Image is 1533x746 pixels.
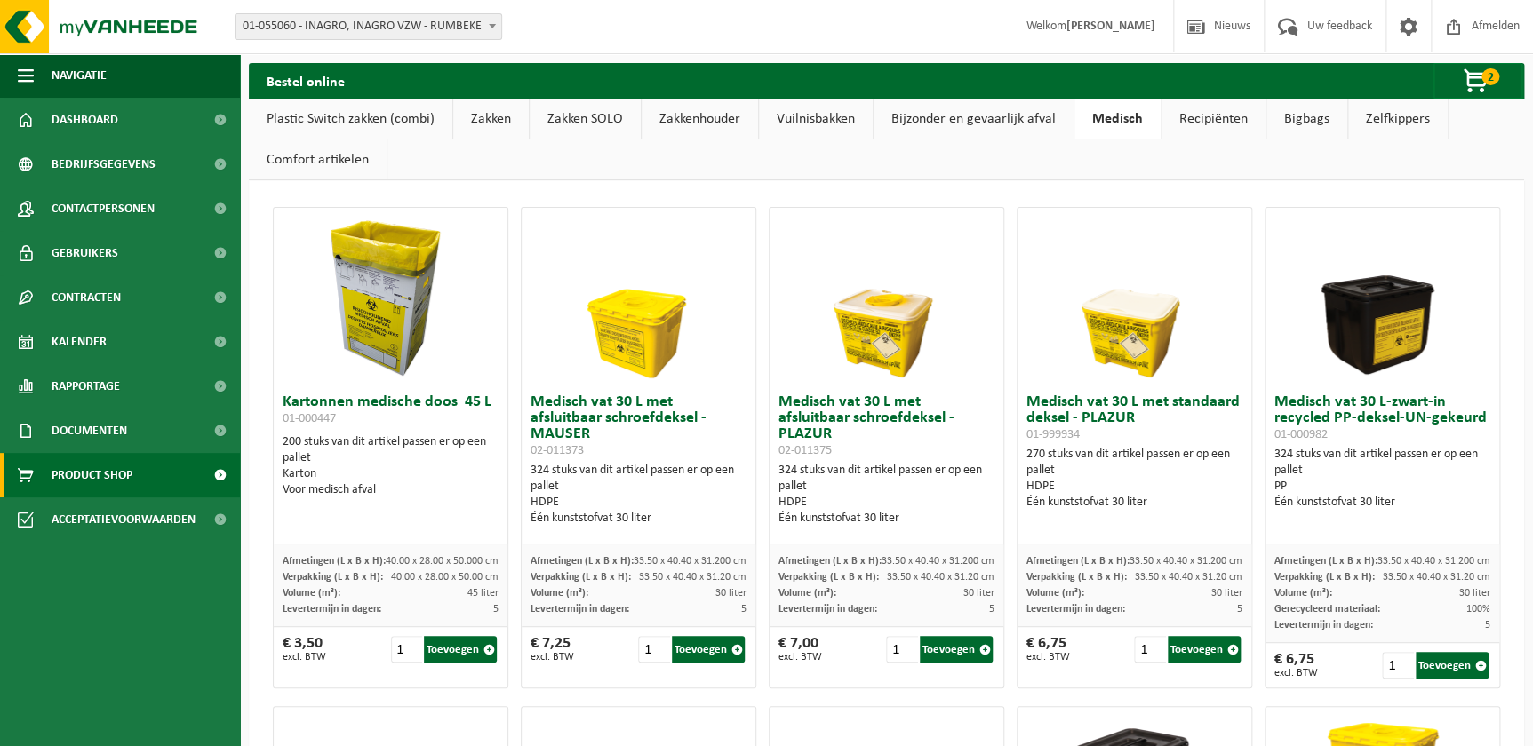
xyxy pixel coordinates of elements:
[531,636,574,663] div: € 7,25
[778,556,882,567] span: Afmetingen (L x B x H):
[1416,652,1489,679] button: Toevoegen
[52,186,155,231] span: Contactpersonen
[672,636,745,663] button: Toevoegen
[52,364,120,409] span: Rapportage
[1274,620,1373,631] span: Levertermijn in dagen:
[1274,668,1318,679] span: excl. BTW
[1130,556,1242,567] span: 33.50 x 40.40 x 31.200 cm
[778,604,877,615] span: Levertermijn in dagen:
[638,636,670,663] input: 1
[1026,556,1130,567] span: Afmetingen (L x B x H):
[283,482,499,498] div: Voor medisch afval
[52,53,107,98] span: Navigatie
[887,572,994,583] span: 33.50 x 40.40 x 31.20 cm
[1274,588,1332,599] span: Volume (m³):
[235,13,502,40] span: 01-055060 - INAGRO, INAGRO VZW - RUMBEKE
[1481,68,1499,85] span: 2
[642,99,758,139] a: Zakkenhouder
[1045,208,1223,385] img: 01-999934
[1237,604,1242,615] span: 5
[531,572,631,583] span: Verpakking (L x B x H):
[778,572,879,583] span: Verpakking (L x B x H):
[283,604,381,615] span: Levertermijn in dagen:
[531,604,629,615] span: Levertermijn in dagen:
[1274,447,1490,511] div: 324 stuks van dit artikel passen er op een pallet
[1433,63,1522,99] button: 2
[283,394,499,430] h3: Kartonnen medische doos 45 L
[549,208,727,385] img: 02-011373
[759,99,873,139] a: Vuilnisbakken
[1274,652,1318,679] div: € 6,75
[1383,572,1490,583] span: 33.50 x 40.40 x 31.20 cm
[1026,652,1070,663] span: excl. BTW
[634,556,747,567] span: 33.50 x 40.40 x 31.200 cm
[920,636,993,663] button: Toevoegen
[531,444,584,457] span: 02-011373
[778,652,822,663] span: excl. BTW
[1162,99,1266,139] a: Recipiënten
[530,99,641,139] a: Zakken SOLO
[1377,556,1490,567] span: 33.50 x 40.40 x 31.200 cm
[882,556,994,567] span: 33.50 x 40.40 x 31.200 cm
[467,588,499,599] span: 45 liter
[1274,479,1490,495] div: PP
[1382,652,1414,679] input: 1
[249,139,387,180] a: Comfort artikelen
[283,434,499,498] div: 200 stuks van dit artikel passen er op een pallet
[531,394,747,458] h3: Medisch vat 30 L met afsluitbaar schroefdeksel - MAUSER
[1026,428,1080,441] span: 01-999934
[1135,572,1242,583] span: 33.50 x 40.40 x 31.20 cm
[52,409,127,453] span: Documenten
[531,463,747,527] div: 324 stuks van dit artikel passen er op een pallet
[453,99,529,139] a: Zakken
[1274,604,1380,615] span: Gerecycleerd materiaal:
[52,142,156,186] span: Bedrijfsgegevens
[1211,588,1242,599] span: 30 liter
[1026,604,1125,615] span: Levertermijn in dagen:
[283,636,326,663] div: € 3,50
[963,588,994,599] span: 30 liter
[1274,394,1490,442] h3: Medisch vat 30 L-zwart-in recycled PP-deksel-UN-gekeurd
[283,652,326,663] span: excl. BTW
[1026,447,1242,511] div: 270 stuks van dit artikel passen er op een pallet
[886,636,918,663] input: 1
[1274,495,1490,511] div: Één kunststofvat 30 liter
[1134,636,1166,663] input: 1
[531,511,747,527] div: Één kunststofvat 30 liter
[1466,604,1490,615] span: 100%
[778,495,994,511] div: HDPE
[531,652,574,663] span: excl. BTW
[1274,572,1375,583] span: Verpakking (L x B x H):
[301,208,479,385] img: 01-000447
[249,63,363,98] h2: Bestel online
[283,588,340,599] span: Volume (m³):
[1459,588,1490,599] span: 30 liter
[874,99,1074,139] a: Bijzonder en gevaarlijk afval
[531,588,588,599] span: Volume (m³):
[236,14,501,39] span: 01-055060 - INAGRO, INAGRO VZW - RUMBEKE
[1266,99,1347,139] a: Bigbags
[283,466,499,482] div: Karton
[778,444,832,457] span: 02-011375
[52,98,118,142] span: Dashboard
[989,604,994,615] span: 5
[52,453,132,497] span: Product Shop
[778,636,822,663] div: € 7,00
[493,604,499,615] span: 5
[283,556,386,567] span: Afmetingen (L x B x H):
[1274,556,1377,567] span: Afmetingen (L x B x H):
[249,99,452,139] a: Plastic Switch zakken (combi)
[391,572,499,583] span: 40.00 x 28.00 x 50.00 cm
[283,412,336,425] span: 01-000447
[52,320,107,364] span: Kalender
[1066,20,1155,33] strong: [PERSON_NAME]
[778,588,836,599] span: Volume (m³):
[741,604,747,615] span: 5
[1074,99,1161,139] a: Medisch
[424,636,497,663] button: Toevoegen
[1168,636,1241,663] button: Toevoegen
[531,495,747,511] div: HDPE
[1026,495,1242,511] div: Één kunststofvat 30 liter
[778,394,994,458] h3: Medisch vat 30 L met afsluitbaar schroefdeksel - PLAZUR
[52,497,196,542] span: Acceptatievoorwaarden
